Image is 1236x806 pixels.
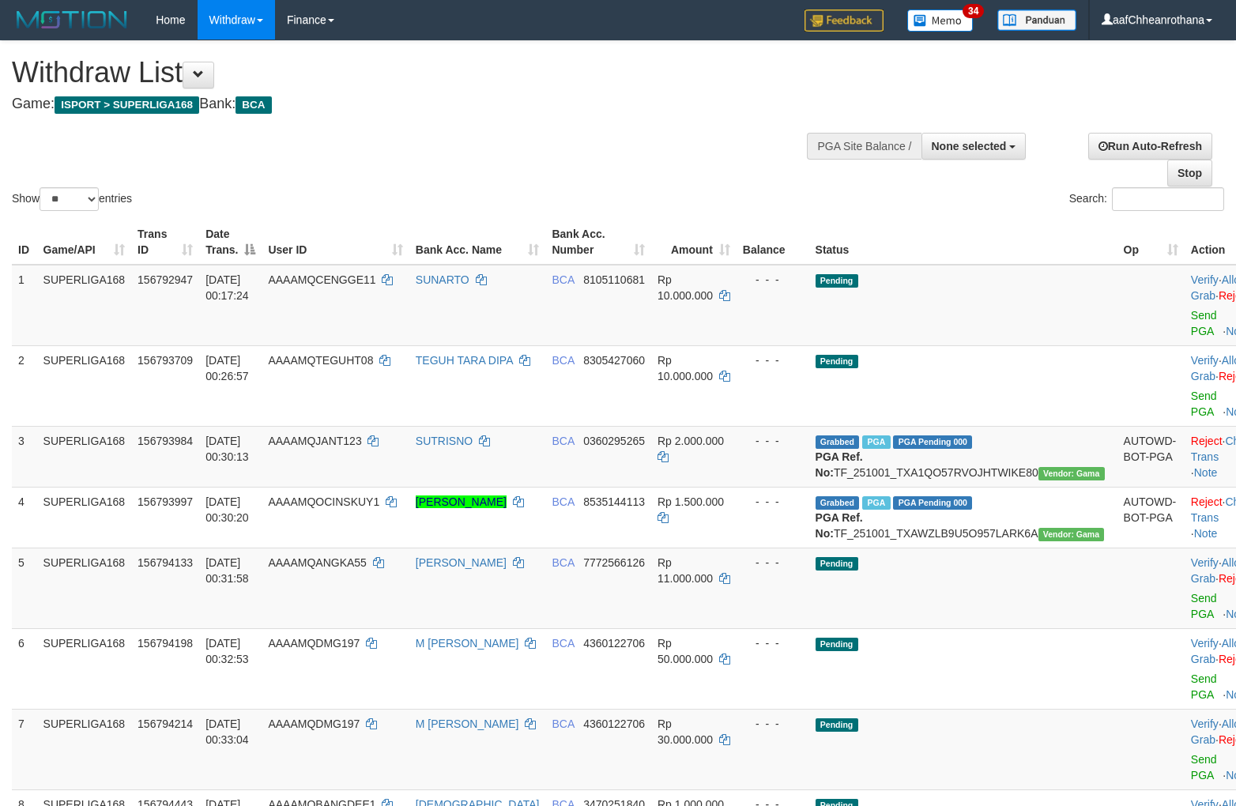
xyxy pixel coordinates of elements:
[138,556,193,569] span: 156794133
[416,495,507,508] a: [PERSON_NAME]
[743,716,803,732] div: - - -
[416,556,507,569] a: [PERSON_NAME]
[1191,753,1217,782] a: Send PGA
[552,273,574,286] span: BCA
[658,556,713,585] span: Rp 11.000.000
[552,354,574,367] span: BCA
[205,273,249,302] span: [DATE] 00:17:24
[138,495,193,508] span: 156793997
[816,496,860,510] span: Grabbed
[138,435,193,447] span: 156793984
[37,345,132,426] td: SUPERLIGA168
[658,637,713,665] span: Rp 50.000.000
[583,637,645,650] span: Copy 4360122706 to clipboard
[743,272,803,288] div: - - -
[37,426,132,487] td: SUPERLIGA168
[1038,467,1105,480] span: Vendor URL: https://trx31.1velocity.biz
[262,220,409,265] th: User ID: activate to sort column ascending
[921,133,1027,160] button: None selected
[816,557,858,571] span: Pending
[138,273,193,286] span: 156792947
[809,220,1117,265] th: Status
[816,511,863,540] b: PGA Ref. No:
[552,556,574,569] span: BCA
[1167,160,1212,186] a: Stop
[40,187,99,211] select: Showentries
[37,220,132,265] th: Game/API: activate to sort column ascending
[583,556,645,569] span: Copy 7772566126 to clipboard
[743,433,803,449] div: - - -
[205,495,249,524] span: [DATE] 00:30:20
[658,495,724,508] span: Rp 1.500.000
[743,494,803,510] div: - - -
[1191,273,1219,286] a: Verify
[268,435,361,447] span: AAAAMQJANT123
[268,354,373,367] span: AAAAMQTEGUHT08
[55,96,199,114] span: ISPORT > SUPERLIGA168
[1194,466,1218,479] a: Note
[743,352,803,368] div: - - -
[583,273,645,286] span: Copy 8105110681 to clipboard
[205,717,249,746] span: [DATE] 00:33:04
[268,637,360,650] span: AAAAMQDMG197
[12,628,37,709] td: 6
[416,637,519,650] a: M [PERSON_NAME]
[12,426,37,487] td: 3
[268,717,360,730] span: AAAAMQDMG197
[807,133,921,160] div: PGA Site Balance /
[268,556,367,569] span: AAAAMQANGKA55
[12,8,132,32] img: MOTION_logo.png
[1194,527,1218,540] a: Note
[236,96,271,114] span: BCA
[12,187,132,211] label: Show entries
[1069,187,1224,211] label: Search:
[907,9,974,32] img: Button%20Memo.svg
[205,637,249,665] span: [DATE] 00:32:53
[1117,487,1185,548] td: AUTOWD-BOT-PGA
[1038,528,1105,541] span: Vendor URL: https://trx31.1velocity.biz
[862,496,890,510] span: Marked by aafnonsreyleab
[932,140,1007,153] span: None selected
[1191,435,1223,447] a: Reject
[12,345,37,426] td: 2
[416,435,473,447] a: SUTRISNO
[816,355,858,368] span: Pending
[658,717,713,746] span: Rp 30.000.000
[805,9,884,32] img: Feedback.jpg
[12,220,37,265] th: ID
[268,273,375,286] span: AAAAMQCENGGE11
[1191,495,1223,508] a: Reject
[816,435,860,449] span: Grabbed
[552,717,574,730] span: BCA
[743,635,803,651] div: - - -
[12,709,37,789] td: 7
[1191,637,1219,650] a: Verify
[552,495,574,508] span: BCA
[545,220,651,265] th: Bank Acc. Number: activate to sort column ascending
[743,555,803,571] div: - - -
[963,4,984,18] span: 34
[737,220,809,265] th: Balance
[816,274,858,288] span: Pending
[37,628,132,709] td: SUPERLIGA168
[205,556,249,585] span: [DATE] 00:31:58
[131,220,199,265] th: Trans ID: activate to sort column ascending
[816,638,858,651] span: Pending
[1117,426,1185,487] td: AUTOWD-BOT-PGA
[1191,717,1219,730] a: Verify
[12,96,808,112] h4: Game: Bank:
[583,435,645,447] span: Copy 0360295265 to clipboard
[12,57,808,89] h1: Withdraw List
[416,273,469,286] a: SUNARTO
[583,717,645,730] span: Copy 4360122706 to clipboard
[138,637,193,650] span: 156794198
[37,548,132,628] td: SUPERLIGA168
[1191,309,1217,337] a: Send PGA
[205,435,249,463] span: [DATE] 00:30:13
[809,426,1117,487] td: TF_251001_TXA1QO57RVOJHTWIKE80
[409,220,546,265] th: Bank Acc. Name: activate to sort column ascending
[816,718,858,732] span: Pending
[651,220,737,265] th: Amount: activate to sort column ascending
[583,354,645,367] span: Copy 8305427060 to clipboard
[12,487,37,548] td: 4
